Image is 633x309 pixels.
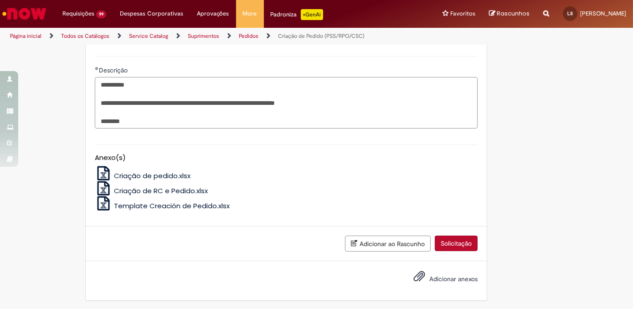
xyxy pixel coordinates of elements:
a: Suprimentos [188,32,219,40]
a: Criação de pedido.xlsx [95,171,190,180]
span: LS [567,10,573,16]
a: Página inicial [10,32,41,40]
a: Todos os Catálogos [61,32,109,40]
span: Template Creación de Pedido.xlsx [114,201,230,211]
button: Adicionar anexos [411,268,427,289]
a: Pedidos [239,32,258,40]
span: Adicionar anexos [429,275,478,283]
a: Service Catalog [129,32,168,40]
span: 99 [96,10,106,18]
p: +GenAi [301,9,323,20]
span: Obrigatório Preenchido [95,67,99,70]
button: Solicitação [435,236,478,251]
a: Rascunhos [489,10,530,18]
span: Descrição [99,66,129,74]
span: Requisições [62,9,94,18]
a: Template Creación de Pedido.xlsx [95,201,230,211]
span: Criação de RC e Pedido.xlsx [114,186,208,196]
h5: Anexo(s) [95,154,478,162]
span: [PERSON_NAME] [580,10,626,17]
span: Rascunhos [497,9,530,18]
a: Criação de RC e Pedido.xlsx [95,186,208,196]
span: Despesas Corporativas [120,9,183,18]
button: Adicionar ao Rascunho [345,236,431,252]
span: Aprovações [197,9,229,18]
div: Padroniza [271,9,323,20]
a: Criação de Pedido (PSS/RPO/CSC) [278,32,365,40]
ul: Trilhas de página [7,28,415,45]
span: More [243,9,257,18]
span: Favoritos [450,9,475,18]
img: ServiceNow [1,5,48,23]
span: Criação de pedido.xlsx [114,171,190,180]
textarea: Descrição [95,77,478,129]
